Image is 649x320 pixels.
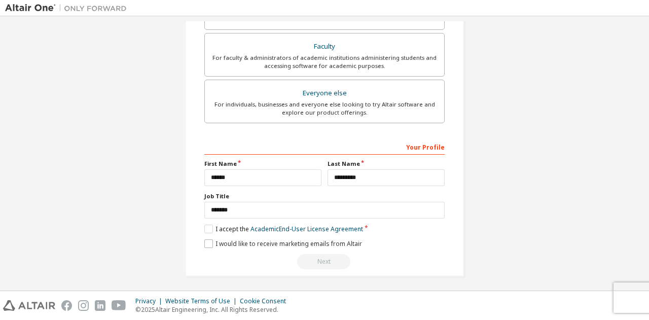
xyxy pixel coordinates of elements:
div: Cookie Consent [240,297,292,305]
img: facebook.svg [61,300,72,311]
p: © 2025 Altair Engineering, Inc. All Rights Reserved. [135,305,292,314]
img: instagram.svg [78,300,89,311]
div: Website Terms of Use [165,297,240,305]
div: For faculty & administrators of academic institutions administering students and accessing softwa... [211,54,438,70]
div: Provide a valid email to continue [204,254,445,269]
label: Job Title [204,192,445,200]
div: Your Profile [204,138,445,155]
img: Altair One [5,3,132,13]
label: I would like to receive marketing emails from Altair [204,239,362,248]
label: Last Name [328,160,445,168]
label: First Name [204,160,321,168]
img: youtube.svg [112,300,126,311]
div: Everyone else [211,86,438,100]
div: Privacy [135,297,165,305]
a: Academic End-User License Agreement [250,225,363,233]
div: Faculty [211,40,438,54]
label: I accept the [204,225,363,233]
img: linkedin.svg [95,300,105,311]
div: For individuals, businesses and everyone else looking to try Altair software and explore our prod... [211,100,438,117]
img: altair_logo.svg [3,300,55,311]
